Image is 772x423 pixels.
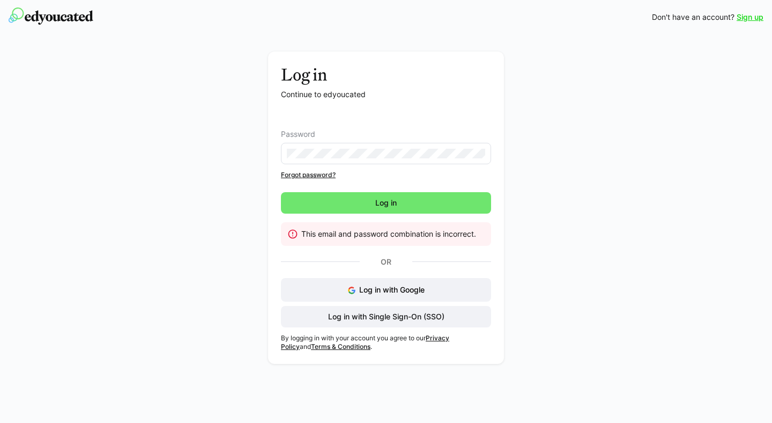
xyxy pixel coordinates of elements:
[652,12,734,23] span: Don't have an account?
[281,64,491,85] h3: Log in
[9,8,93,25] img: edyoucated
[281,334,491,351] p: By logging in with your account you agree to our and .
[281,306,491,327] button: Log in with Single Sign-On (SSO)
[301,229,482,239] div: This email and password combination is incorrect.
[737,12,763,23] a: Sign up
[281,130,315,138] span: Password
[326,311,446,322] span: Log in with Single Sign-On (SSO)
[311,342,370,351] a: Terms & Conditions
[281,171,491,179] a: Forgot password?
[281,89,491,100] p: Continue to edyoucated
[281,278,491,302] button: Log in with Google
[281,192,491,214] button: Log in
[374,198,398,208] span: Log in
[360,254,412,269] p: Or
[359,285,425,294] span: Log in with Google
[281,334,449,351] a: Privacy Policy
